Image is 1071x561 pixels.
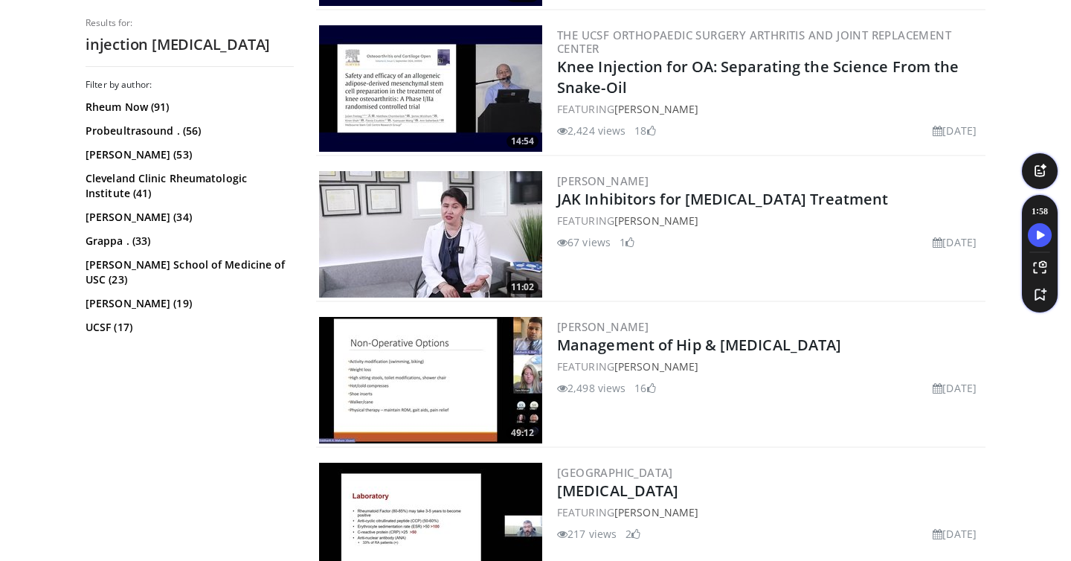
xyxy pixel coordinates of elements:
[86,100,290,115] a: Rheum Now (91)
[614,102,698,116] a: [PERSON_NAME]
[319,171,542,298] img: 9775c1d1-8ee2-4876-a32d-ba8293f415fc.300x170_q85_crop-smart_upscale.jpg
[86,171,290,201] a: Cleveland Clinic Rheumatologic Institute (41)
[319,25,542,152] img: e053f8bd-9168-4381-862d-3853d402ab74.300x170_q85_crop-smart_upscale.jpg
[557,101,982,117] div: FEATURING
[557,57,959,97] a: Knee Injection for OA: Separating the Science From the Snake-Oil
[625,526,640,542] li: 2
[557,213,982,228] div: FEATURING
[614,359,698,374] a: [PERSON_NAME]
[86,320,290,335] a: UCSF (17)
[557,481,678,501] a: [MEDICAL_DATA]
[557,123,625,138] li: 2,424 views
[506,280,538,294] span: 11:02
[557,319,649,334] a: [PERSON_NAME]
[506,426,538,440] span: 49:12
[557,465,673,480] a: [GEOGRAPHIC_DATA]
[86,234,290,249] a: Grappa . (33)
[557,380,625,396] li: 2,498 views
[557,189,888,209] a: JAK Inhibitors for [MEDICAL_DATA] Treatment
[86,35,294,54] h2: injection [MEDICAL_DATA]
[614,214,698,228] a: [PERSON_NAME]
[86,79,294,91] h3: Filter by author:
[319,171,542,298] a: 11:02
[86,147,290,162] a: [PERSON_NAME] (53)
[506,135,538,148] span: 14:54
[86,257,290,287] a: [PERSON_NAME] School of Medicine of USC (23)
[933,123,977,138] li: [DATE]
[86,210,290,225] a: [PERSON_NAME] (34)
[614,505,698,519] a: [PERSON_NAME]
[933,234,977,250] li: [DATE]
[557,359,982,374] div: FEATURING
[557,234,611,250] li: 67 views
[557,526,617,542] li: 217 views
[933,526,977,542] li: [DATE]
[557,335,841,355] a: Management of Hip & [MEDICAL_DATA]
[557,173,649,188] a: [PERSON_NAME]
[86,296,290,311] a: [PERSON_NAME] (19)
[620,234,634,250] li: 1
[634,123,655,138] li: 18
[86,17,294,29] p: Results for:
[319,317,542,443] img: 1a332fb4-42c7-4be6-9091-bc954b21781b.300x170_q85_crop-smart_upscale.jpg
[933,380,977,396] li: [DATE]
[319,25,542,152] a: 14:54
[557,504,982,520] div: FEATURING
[86,124,290,138] a: Probeultrasound . (56)
[557,28,951,56] a: The UCSF Orthopaedic Surgery Arthritis and Joint Replacement Center
[319,317,542,443] a: 49:12
[634,380,655,396] li: 16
